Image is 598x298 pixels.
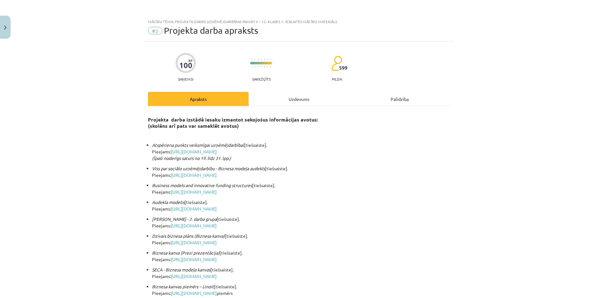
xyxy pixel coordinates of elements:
p: Saņemsi [175,77,196,81]
em: (Īpaši noderīgs saturs no 19. līdz 31. lpp.) [152,155,231,161]
p: [tiešsaiste]. Pieejams: [152,216,450,229]
span: XP [188,59,192,62]
em: Dzīvais biznesa plāns (Biznesa kanva) [152,233,225,239]
em: Atspēriena punkts veiksmīgai uzņēmējdarbībai [152,142,244,148]
em: Audekla modelis [152,199,185,205]
em: SECA - Biznesa modeļa kanvas [152,267,210,272]
div: Mācību tēma: Projekta darbs uzņēmējdarbības pamati ii – 12. klases 1. ieskaites mācību materiāls [148,19,450,24]
p: [tiešsaiste]. Pieejams: [152,233,450,246]
a: [URL][DOMAIN_NAME] [171,290,217,296]
p: Sarežģīts [252,77,271,81]
p: [tiešsaiste]. Pieejams: [152,199,450,212]
em: Viss par sociālo uzņēmējdarbību - Biznesa modeļa audekls [152,166,265,171]
p: [tiešsaiste]. Pieejams: [152,142,450,161]
p: [tiešsaiste]. Pieejams: [152,165,450,178]
span: #2 [148,27,162,34]
a: [URL][DOMAIN_NAME] [171,273,217,279]
img: icon-short-line-57e1e144782c952c97e751825c79c345078a6d821885a25fce030b3d8c18986b.svg [264,59,265,60]
p: [tiešsaiste]. Pieejams: [152,182,450,195]
a: [URL][DOMAIN_NAME] [171,240,217,245]
img: icon-short-line-57e1e144782c952c97e751825c79c345078a6d821885a25fce030b3d8c18986b.svg [267,59,268,60]
a: [URL][DOMAIN_NAME] [171,172,217,178]
em: Business models and innovative funding structures [152,182,252,188]
img: students-c634bb4e5e11cddfef0936a35e636f08e4e9abd3cc4e673bd6f9a4125e45ecb1.svg [331,56,342,71]
em: Biznesa kanvas piemērs – Linoit [152,284,214,289]
div: Apraksts [148,92,249,106]
p: [tiešsaiste]. Pieejams: [152,266,450,280]
a: [URL][DOMAIN_NAME] [171,256,217,262]
div: Palīdzība [349,92,450,106]
div: Uzdevums [249,92,349,106]
p: [tiešsaiste]. Pieejams: piemērs [152,283,450,296]
span: Projekta darba apraksts [164,25,258,36]
img: icon-short-line-57e1e144782c952c97e751825c79c345078a6d821885a25fce030b3d8c18986b.svg [251,59,252,60]
a: [URL][DOMAIN_NAME] [171,223,217,228]
div: 100 [179,61,192,70]
img: icon-short-line-57e1e144782c952c97e751825c79c345078a6d821885a25fce030b3d8c18986b.svg [270,66,271,67]
img: icon-short-line-57e1e144782c952c97e751825c79c345078a6d821885a25fce030b3d8c18986b.svg [264,66,265,67]
p: [tiešsaiste]. Pieejams: [152,250,450,263]
a: [URL][DOMAIN_NAME] [171,149,217,154]
em: [PERSON_NAME] - 2. darba grupa [152,216,217,222]
img: icon-close-lesson-0947bae3869378f0d4975bcd49f059093ad1ed9edebbc8119c70593378902aed.svg [4,26,7,30]
a: [URL][DOMAIN_NAME] [171,206,217,211]
img: icon-short-line-57e1e144782c952c97e751825c79c345078a6d821885a25fce030b3d8c18986b.svg [270,59,271,60]
img: icon-short-line-57e1e144782c952c97e751825c79c345078a6d821885a25fce030b3d8c18986b.svg [267,66,268,67]
span: 599 [339,65,347,71]
em: Biznesa kanva (Prezi prezentācija) [152,250,220,256]
b: Projekta darba izstādē iesaku izmantot sekojošus informācijas avotus: (skolēns arī pats var samek... [148,116,318,129]
img: icon-short-line-57e1e144782c952c97e751825c79c345078a6d821885a25fce030b3d8c18986b.svg [251,66,252,67]
a: [URL][DOMAIN_NAME] [171,189,217,195]
p: pilda [332,77,342,81]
